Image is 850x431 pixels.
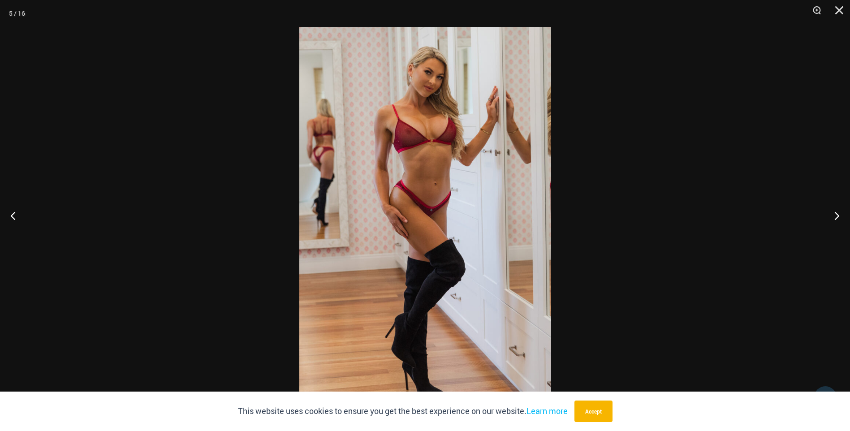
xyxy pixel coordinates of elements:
a: Learn more [526,405,568,416]
img: Guilty Pleasures Red 1045 Bra 6045 Thong 03 [299,27,551,404]
button: Next [816,193,850,238]
div: 5 / 16 [9,7,25,20]
button: Accept [574,401,613,422]
p: This website uses cookies to ensure you get the best experience on our website. [238,405,568,418]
